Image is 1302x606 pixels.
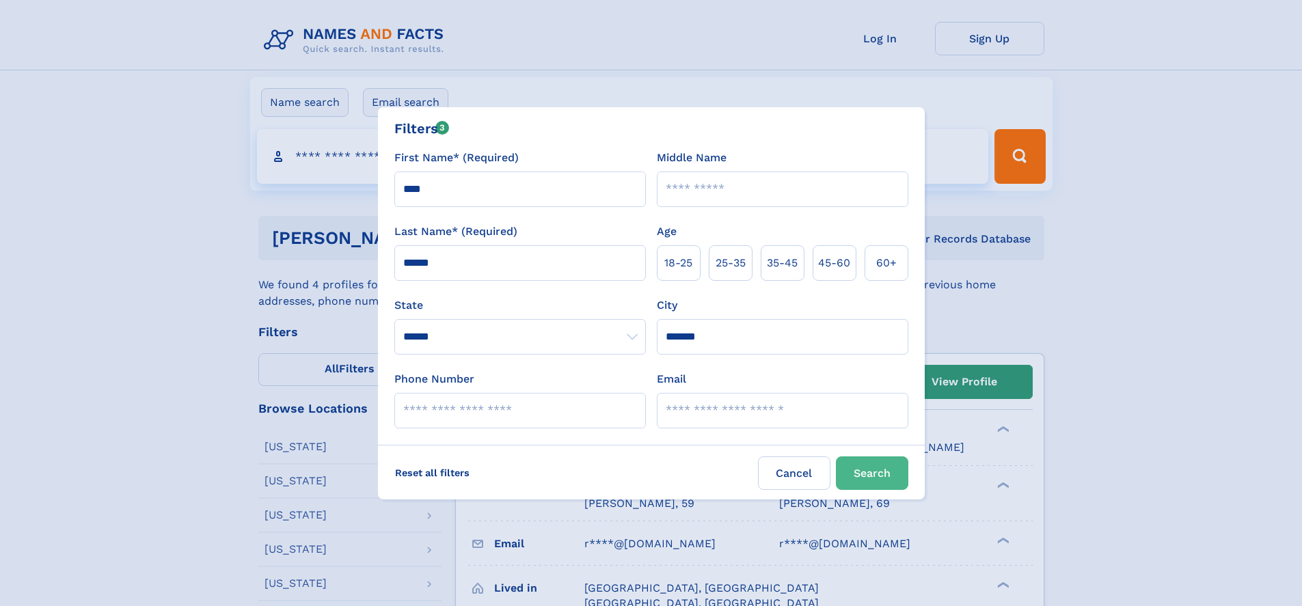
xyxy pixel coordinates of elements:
[836,456,908,490] button: Search
[758,456,830,490] label: Cancel
[657,297,677,314] label: City
[394,150,519,166] label: First Name* (Required)
[664,255,692,271] span: 18‑25
[716,255,746,271] span: 25‑35
[657,150,727,166] label: Middle Name
[657,371,686,387] label: Email
[394,223,517,240] label: Last Name* (Required)
[394,371,474,387] label: Phone Number
[386,456,478,489] label: Reset all filters
[876,255,897,271] span: 60+
[394,297,646,314] label: State
[657,223,677,240] label: Age
[767,255,798,271] span: 35‑45
[818,255,850,271] span: 45‑60
[394,118,450,139] div: Filters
